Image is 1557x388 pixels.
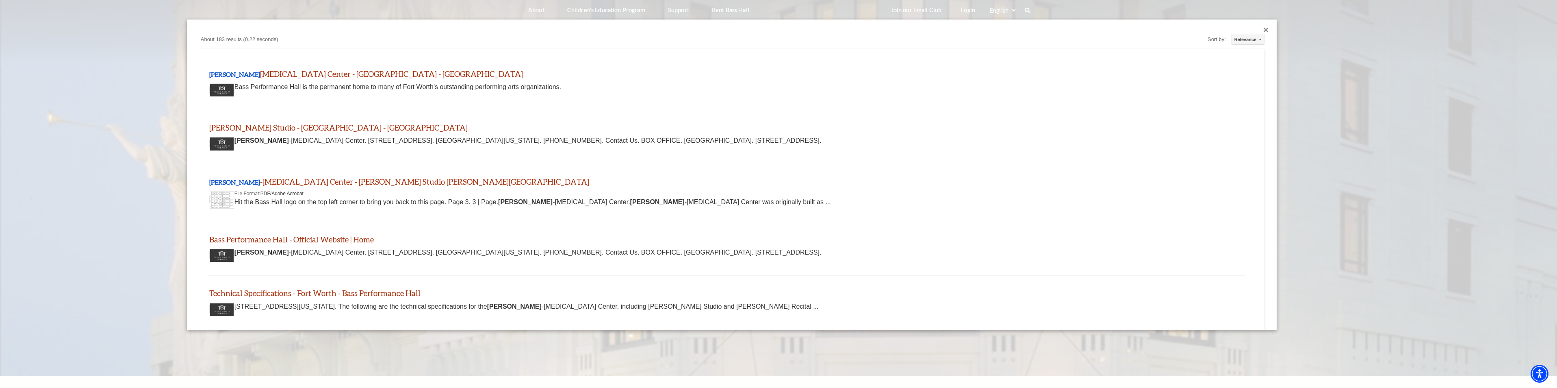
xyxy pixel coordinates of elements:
[213,302,1241,311] div: [STREET_ADDRESS][US_STATE]. The following are the technical specifications for the -[MEDICAL_DATA...
[199,35,824,46] div: About 183 results (0.22 seconds)
[209,305,234,313] a: Thumbnail image - open in a new tab
[1234,34,1253,45] div: Relevance
[209,70,260,78] b: [PERSON_NAME]
[210,249,234,262] img: Thumbnail image
[1208,35,1228,44] div: Sort by:
[209,69,523,78] a: Maddox Muse Center - Fort Worth - Bass Performance Hall - open in a new tab
[209,178,260,186] b: [PERSON_NAME]
[234,191,260,196] span: File Format:
[260,191,304,196] span: PDF/Adobe Acrobat
[209,235,374,244] a: Bass Performance Hall - Official Website | Home - open in a new tab
[209,140,234,147] a: Thumbnail image - open in a new tab
[210,83,234,97] img: Thumbnail image
[234,249,289,256] b: [PERSON_NAME]
[209,288,421,298] a: Technical Specifications - Fort Worth - Bass Performance Hall - open in a new tab
[213,83,1241,92] div: Bass Performance Hall is the permanent home to many of Fort Worth's outstanding performing arts o...
[210,191,234,209] img: Thumbnail image
[213,136,1241,145] div: -[MEDICAL_DATA] Center. [STREET_ADDRESS]. [GEOGRAPHIC_DATA][US_STATE]. [PHONE_NUMBER]. Contact Us...
[213,248,1241,257] div: -[MEDICAL_DATA] Center. [STREET_ADDRESS]. [GEOGRAPHIC_DATA][US_STATE]. [PHONE_NUMBER]. Contact Us...
[630,198,685,205] b: [PERSON_NAME]
[209,177,589,186] a: Maddox -Muse Center - McDavid Studio Van Cliburn Recital Hall - open in a new tab
[210,137,234,150] img: Thumbnail image
[213,198,1241,207] div: Hit the Bass Hall logo on the top left corner to bring you back to this page. Page 3. 3 | Page. -...
[487,303,542,310] b: [PERSON_NAME]
[498,198,553,205] b: [PERSON_NAME]
[234,137,289,144] b: [PERSON_NAME]
[209,251,234,259] a: Thumbnail image - open in a new tab
[209,123,468,132] a: McDavid Studio - Fort Worth - Bass Performance Hall - open in a new tab
[209,86,234,94] a: Thumbnail image - open in a new tab
[210,303,234,316] img: Thumbnail image
[1531,365,1548,383] div: Accessibility Menu
[209,196,234,203] a: Thumbnail image - open in a new tab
